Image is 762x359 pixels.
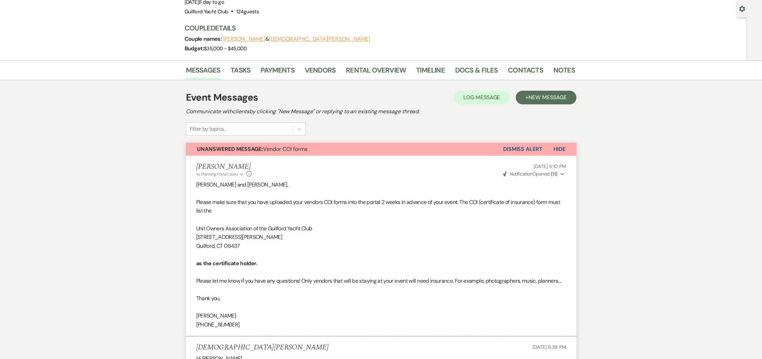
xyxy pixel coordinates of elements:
[223,36,370,42] span: &
[197,145,263,153] strong: Unanswered Message:
[196,343,329,352] h5: [DEMOGRAPHIC_DATA][PERSON_NAME]
[196,171,245,177] button: to: Planning Portal Users
[185,45,204,52] span: Budget:
[196,171,238,177] span: to: Planning Portal Users
[261,65,295,80] a: Payments
[186,107,576,116] h2: Communicate with clients by clicking "New Message" or replying to an existing message thread.
[223,36,265,42] button: [PERSON_NAME]
[196,163,252,171] h5: [PERSON_NAME]
[269,36,370,42] button: [DEMOGRAPHIC_DATA][PERSON_NAME]
[503,143,542,156] button: Dismiss Alert
[196,294,566,303] p: Thank you,
[196,242,566,251] p: Guilford, CT 06437
[503,171,558,177] span: Opened
[236,8,259,15] span: 124 guests
[185,8,228,15] span: Guilford Yacht Club
[739,5,745,12] button: Open lead details
[502,170,566,178] button: NotificationOpened (11)
[463,94,500,101] span: Log Message
[186,90,258,105] h1: Event Messages
[516,91,576,104] button: +New Message
[186,65,221,80] a: Messages
[528,94,566,101] span: New Message
[196,277,566,285] p: Please let me know if you have any questions! Only vendors that will be staying at your event wil...
[230,65,250,80] a: Tasks
[553,145,565,153] span: Hide
[186,143,503,156] button: Unanswered Message:Vendor COI forms
[185,23,568,33] h3: Couple Details
[204,45,247,52] span: $35,000 - $45,000
[196,311,566,320] p: [PERSON_NAME]
[416,65,445,80] a: Timeline
[196,224,566,233] p: Unit Owners Association of the Guilford Yacht Club
[185,35,223,42] span: Couple names:
[196,260,257,267] strong: as the certificate holder.
[196,320,566,329] p: [PHONE_NUMBER]
[196,180,566,189] p: [PERSON_NAME] and [PERSON_NAME],
[454,91,510,104] button: Log Message
[455,65,498,80] a: Docs & Files
[510,171,533,177] span: Notification
[196,198,566,215] p: Please make sure that you have uploaded your vendors COI forms into the portal 2 weeks in advance...
[508,65,543,80] a: Contacts
[197,145,308,153] span: Vendor COI forms
[534,163,566,169] span: [DATE] 5:10 PM
[190,125,226,133] div: Filter by topics...
[533,344,566,350] span: [DATE] 6:38 PM
[553,65,575,80] a: Notes
[542,143,576,156] button: Hide
[196,233,566,242] p: [STREET_ADDRESS][PERSON_NAME]
[305,65,336,80] a: Vendors
[551,171,558,177] strong: ( 11 )
[346,65,406,80] a: Rental Overview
